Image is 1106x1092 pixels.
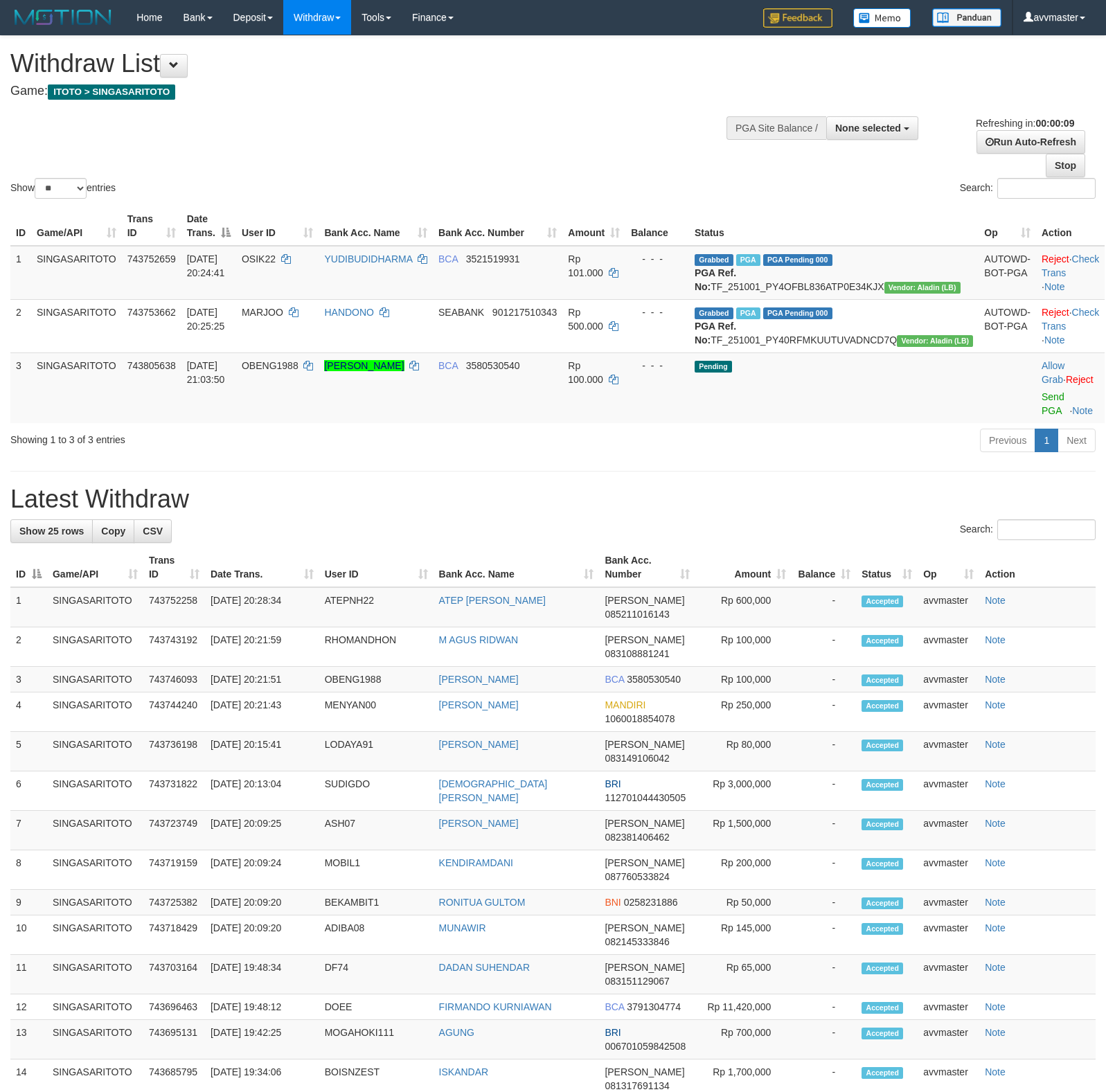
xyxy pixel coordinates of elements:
td: avvmaster [918,994,979,1020]
td: SINGASARITOTO [47,955,143,994]
td: SINGASARITOTO [47,732,143,771]
td: 6 [10,771,47,811]
td: ATEPNH22 [319,587,434,627]
td: [DATE] 20:09:20 [205,890,319,915]
span: ITOTO > SINGASARITOTO [48,84,175,100]
h1: Latest Withdraw [10,485,1096,513]
td: SINGASARITOTO [47,890,143,915]
span: MARJOO [242,307,283,318]
div: PGA Site Balance / [726,116,826,140]
td: 743719159 [143,850,205,890]
span: Marked by avvmaster [736,254,760,266]
span: [PERSON_NAME] [605,962,684,973]
td: 3 [10,667,47,692]
td: - [792,915,856,955]
span: [PERSON_NAME] [605,922,684,933]
a: Note [985,962,1006,973]
td: avvmaster [918,1020,979,1059]
a: Note [985,897,1006,908]
a: 1 [1035,429,1058,452]
td: SINGASARITOTO [47,627,143,667]
span: Accepted [862,858,903,870]
td: [DATE] 20:21:59 [205,627,319,667]
span: Accepted [862,779,903,791]
a: [PERSON_NAME] [439,699,519,710]
td: [DATE] 20:21:51 [205,667,319,692]
td: SINGASARITOTO [31,246,122,300]
td: MENYAN00 [319,692,434,732]
span: Marked by avvmaster [736,307,760,319]
td: 743703164 [143,955,205,994]
td: · · [1036,246,1105,300]
td: 1 [10,587,47,627]
td: TF_251001_PY40RFMKUUTUVADNCD7Q [689,299,979,352]
td: 11 [10,955,47,994]
td: Rp 250,000 [695,692,792,732]
td: 743725382 [143,890,205,915]
td: SINGASARITOTO [47,692,143,732]
th: Action [1036,206,1105,246]
td: 743731822 [143,771,205,811]
select: Showentries [35,178,87,199]
span: Accepted [862,596,903,607]
th: ID: activate to sort column descending [10,548,47,587]
span: Copy 0258231886 to clipboard [624,897,678,908]
span: [PERSON_NAME] [605,739,684,750]
span: Rp 100.000 [568,360,603,385]
span: [PERSON_NAME] [605,634,684,645]
td: AUTOWD-BOT-PGA [979,246,1036,300]
td: 743743192 [143,627,205,667]
th: ID [10,206,31,246]
td: Rp 1,500,000 [695,811,792,850]
td: BEKAMBIT1 [319,890,434,915]
span: PGA Pending [763,307,832,319]
td: RHOMANDHON [319,627,434,667]
td: avvmaster [918,890,979,915]
td: 743723749 [143,811,205,850]
td: - [792,771,856,811]
span: Accepted [862,923,903,935]
span: [PERSON_NAME] [605,857,684,868]
td: [DATE] 20:15:41 [205,732,319,771]
a: CSV [134,519,172,543]
span: Copy 112701044430505 to clipboard [605,792,686,803]
th: Amount: activate to sort column ascending [562,206,625,246]
span: Rp 101.000 [568,253,603,278]
span: Copy 006701059842508 to clipboard [605,1041,686,1052]
b: PGA Ref. No: [695,267,736,292]
a: Check Trans [1042,253,1099,278]
th: User ID: activate to sort column ascending [319,548,434,587]
td: [DATE] 20:28:34 [205,587,319,627]
td: - [792,587,856,627]
td: [DATE] 20:09:20 [205,915,319,955]
label: Show entries [10,178,116,199]
td: ADIBA08 [319,915,434,955]
th: Balance: activate to sort column ascending [792,548,856,587]
span: Copy 3580530540 to clipboard [466,360,520,371]
span: Vendor URL: https://dashboard.q2checkout.com/secure [884,282,961,294]
span: Copy 087760533824 to clipboard [605,871,669,882]
div: - - - [631,305,684,319]
td: avvmaster [918,850,979,890]
a: [PERSON_NAME] [439,739,519,750]
span: Copy 083149106042 to clipboard [605,753,669,764]
td: avvmaster [918,627,979,667]
a: Send PGA [1042,391,1064,416]
a: DADAN SUHENDAR [439,962,530,973]
th: Bank Acc. Name: activate to sort column ascending [319,206,433,246]
td: - [792,732,856,771]
span: BCA [438,253,458,265]
td: avvmaster [918,587,979,627]
span: PGA Pending [763,254,832,266]
td: 743744240 [143,692,205,732]
span: Copy 3580530540 to clipboard [627,674,681,685]
td: 3 [10,352,31,423]
td: avvmaster [918,771,979,811]
span: Accepted [862,740,903,751]
td: Rp 100,000 [695,627,792,667]
td: - [792,811,856,850]
span: Copy 901217510343 to clipboard [492,307,557,318]
td: SINGASARITOTO [47,994,143,1020]
span: Copy 085211016143 to clipboard [605,609,669,620]
span: Copy 3791304774 to clipboard [627,1001,681,1012]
